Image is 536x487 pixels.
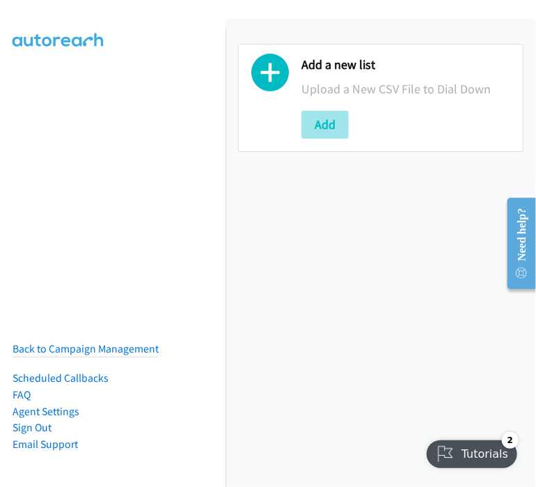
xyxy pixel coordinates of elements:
[13,405,79,418] a: Agent Settings
[496,188,536,299] iframe: Resource Center
[13,342,159,355] a: Back to Campaign Management
[418,426,526,477] iframe: Checklist
[301,57,510,73] h2: Add a new list
[13,438,78,451] a: Email Support
[301,111,349,139] button: Add
[13,371,109,385] a: Scheduled Callbacks
[13,388,31,401] a: FAQ
[301,79,510,98] p: Upload a New CSV File to Dial Down
[13,421,52,434] a: Sign Out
